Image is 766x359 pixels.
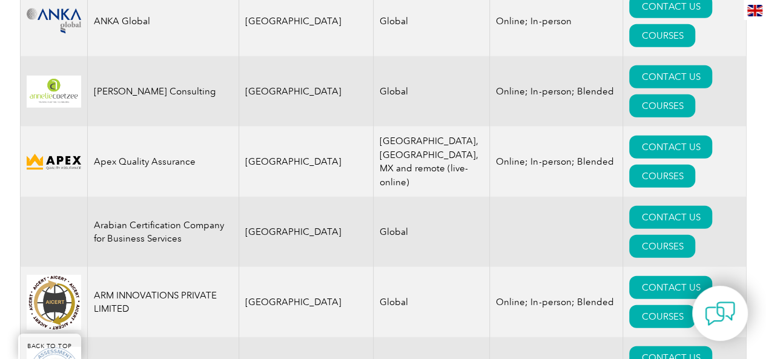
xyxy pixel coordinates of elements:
[490,127,623,197] td: Online; In-person; Blended
[27,76,81,108] img: 4c453107-f848-ef11-a316-002248944286-logo.png
[629,165,695,188] a: COURSES
[629,94,695,117] a: COURSES
[747,5,762,16] img: en
[18,334,81,359] a: BACK TO TOP
[87,197,239,267] td: Arabian Certification Company for Business Services
[629,136,712,159] a: CONTACT US
[374,267,490,337] td: Global
[629,276,712,299] a: CONTACT US
[705,298,735,329] img: contact-chat.png
[629,235,695,258] a: COURSES
[87,267,239,337] td: ARM INNOVATIONS PRIVATE LIMITED
[239,267,374,337] td: [GEOGRAPHIC_DATA]
[239,197,374,267] td: [GEOGRAPHIC_DATA]
[490,56,623,127] td: Online; In-person; Blended
[239,56,374,127] td: [GEOGRAPHIC_DATA]
[629,65,712,88] a: CONTACT US
[87,127,239,197] td: Apex Quality Assurance
[374,127,490,197] td: [GEOGRAPHIC_DATA], [GEOGRAPHIC_DATA], MX and remote (live-online)
[27,152,81,172] img: cdfe6d45-392f-f011-8c4d-000d3ad1ee32-logo.png
[490,267,623,337] td: Online; In-person; Blended
[629,24,695,47] a: COURSES
[87,56,239,127] td: [PERSON_NAME] Consulting
[27,8,81,34] img: c09c33f4-f3a0-ea11-a812-000d3ae11abd-logo.png
[374,197,490,267] td: Global
[374,56,490,127] td: Global
[629,206,712,229] a: CONTACT US
[239,127,374,197] td: [GEOGRAPHIC_DATA]
[27,275,81,330] img: d4f7149c-8dc9-ef11-a72f-002248108aed-logo.jpg
[629,305,695,328] a: COURSES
